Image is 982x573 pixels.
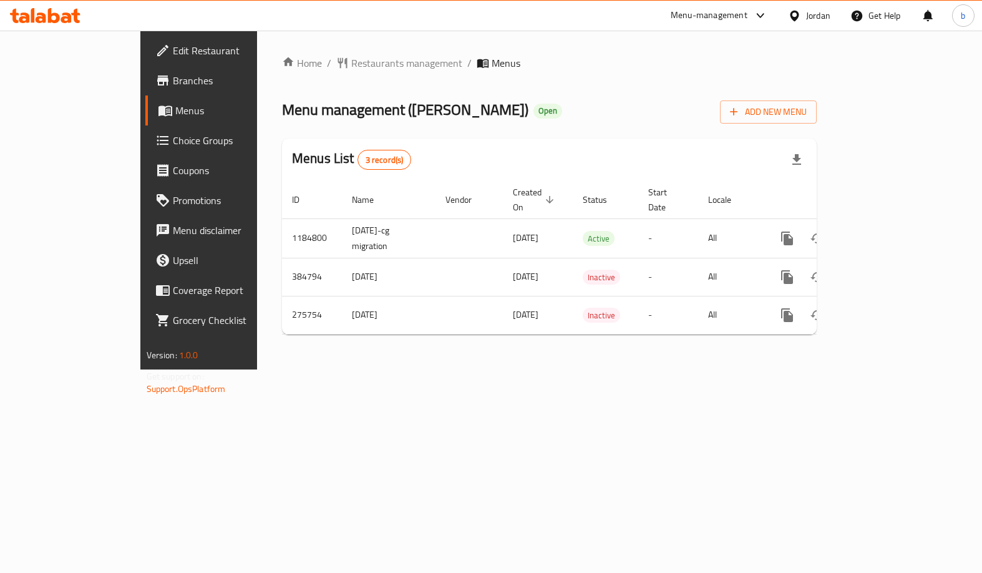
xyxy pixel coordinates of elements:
a: Promotions [145,185,304,215]
span: Name [352,192,390,207]
span: ID [292,192,316,207]
li: / [467,56,472,71]
span: Locale [708,192,747,207]
span: Inactive [583,308,620,323]
nav: breadcrumb [282,56,817,71]
td: [DATE] [342,258,435,296]
span: [DATE] [513,268,538,285]
div: Menu-management [671,8,747,23]
a: Coverage Report [145,275,304,305]
td: [DATE]-cg migration [342,218,435,258]
span: Restaurants management [351,56,462,71]
td: - [638,218,698,258]
span: Inactive [583,270,620,285]
span: Active [583,232,615,246]
span: Menu disclaimer [173,223,294,238]
div: Total records count [357,150,412,170]
a: Upsell [145,245,304,275]
td: - [638,258,698,296]
span: b [961,9,965,22]
th: Actions [762,181,902,219]
div: Jordan [806,9,830,22]
td: All [698,296,762,334]
td: - [638,296,698,334]
span: Menu management ( [PERSON_NAME] ) [282,95,528,124]
span: Branches [173,73,294,88]
button: more [772,262,802,292]
span: Add New Menu [730,104,807,120]
span: Open [533,105,562,116]
span: Choice Groups [173,133,294,148]
a: Edit Restaurant [145,36,304,66]
a: Grocery Checklist [145,305,304,335]
button: more [772,223,802,253]
li: / [327,56,331,71]
span: Edit Restaurant [173,43,294,58]
h2: Menus List [292,149,411,170]
a: Branches [145,66,304,95]
span: Coverage Report [173,283,294,298]
div: Open [533,104,562,119]
td: 1184800 [282,218,342,258]
span: Grocery Checklist [173,313,294,328]
td: 275754 [282,296,342,334]
span: [DATE] [513,306,538,323]
button: Change Status [802,262,832,292]
button: Change Status [802,300,832,330]
td: 384794 [282,258,342,296]
table: enhanced table [282,181,902,335]
span: Start Date [648,185,683,215]
span: Upsell [173,253,294,268]
span: 1.0.0 [179,347,198,363]
div: Active [583,231,615,246]
span: Coupons [173,163,294,178]
span: Menus [175,103,294,118]
span: Vendor [445,192,488,207]
span: Promotions [173,193,294,208]
td: All [698,218,762,258]
span: Status [583,192,623,207]
button: more [772,300,802,330]
td: All [698,258,762,296]
span: Version: [147,347,177,363]
a: Menu disclaimer [145,215,304,245]
td: [DATE] [342,296,435,334]
span: [DATE] [513,230,538,246]
a: Coupons [145,155,304,185]
span: Get support on: [147,368,204,384]
a: Choice Groups [145,125,304,155]
span: Created On [513,185,558,215]
a: Menus [145,95,304,125]
span: Menus [492,56,520,71]
div: Export file [782,145,812,175]
span: 3 record(s) [358,154,411,166]
a: Restaurants management [336,56,462,71]
button: Add New Menu [720,100,817,124]
a: Support.OpsPlatform [147,381,226,397]
button: Change Status [802,223,832,253]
